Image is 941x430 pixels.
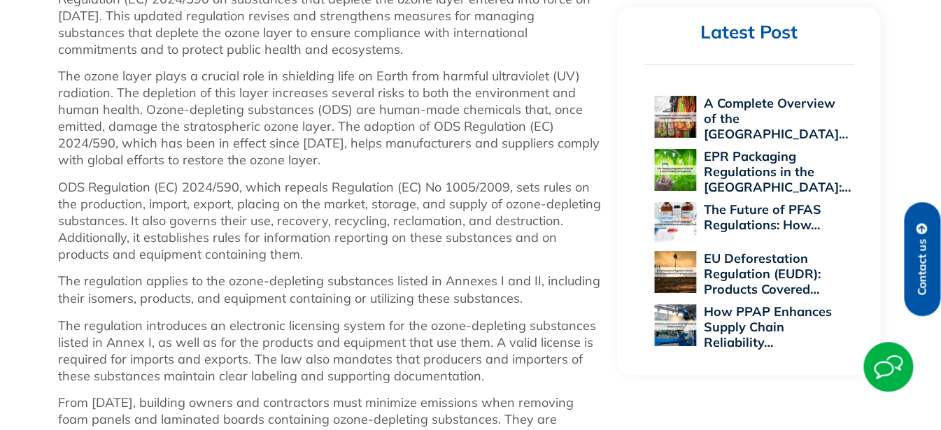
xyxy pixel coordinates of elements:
[863,342,913,392] img: Start Chat
[58,273,604,306] p: The regulation applies to the ozone-depleting substances listed in Annexes I and II, including th...
[654,304,696,346] img: How PPAP Enhances Supply Chain Reliability Across Global Industries
[654,96,696,138] img: A Complete Overview of the EU Personal Protective Equipment Regulation 2016/425
[916,238,928,295] span: Contact us
[654,149,696,191] img: EPR Packaging Regulations in the US: A 2025 Compliance Perspective
[654,202,696,244] img: The Future of PFAS Regulations: How 2025 Will Reshape Global Supply Chains
[703,95,847,142] a: A Complete Overview of the [GEOGRAPHIC_DATA]…
[654,251,696,293] img: EU Deforestation Regulation (EUDR): Products Covered and Compliance Essentials
[703,303,831,350] a: How PPAP Enhances Supply Chain Reliability…
[904,202,940,316] a: Contact us
[58,317,604,384] p: The regulation introduces an electronic licensing system for the ozone-depleting substances liste...
[703,250,820,297] a: EU Deforestation Regulation (EUDR): Products Covered…
[703,148,850,195] a: EPR Packaging Regulations in the [GEOGRAPHIC_DATA]:…
[644,21,854,44] h2: Latest Post
[58,179,604,263] p: ODS Regulation (EC) 2024/590, which repeals Regulation (EC) No 1005/2009, sets rules on the produ...
[703,201,821,233] a: The Future of PFAS Regulations: How…
[58,68,604,169] p: The ozone layer plays a crucial role in shielding life on Earth from harmful ultraviolet (UV) rad...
